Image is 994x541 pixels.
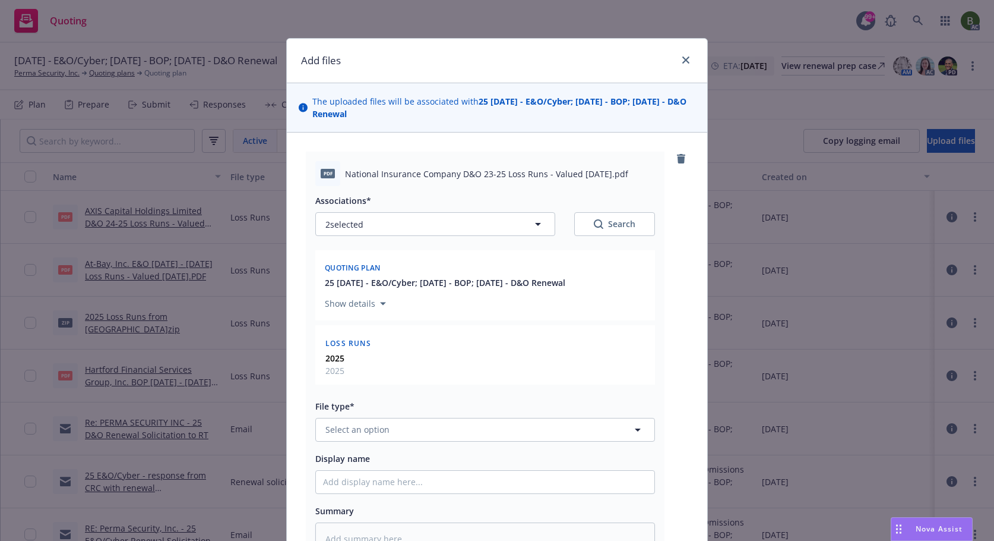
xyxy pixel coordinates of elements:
span: National Insurance Company D&O 23-25 Loss Runs - Valued [DATE].pdf [345,168,628,180]
button: 2selected [315,212,555,236]
span: Summary [315,505,354,517]
strong: 25 [DATE] - E&O/Cyber; [DATE] - BOP; [DATE] - D&O Renewal [312,96,686,119]
span: Select an option [325,423,390,436]
span: 2 selected [325,218,363,231]
a: close [679,53,693,67]
span: pdf [321,169,335,178]
input: Add display name here... [316,471,654,493]
span: Quoting plan [325,263,381,273]
span: Loss Runs [325,338,371,348]
button: SearchSearch [574,212,655,236]
span: File type* [315,401,354,412]
svg: Search [594,219,603,229]
strong: 2025 [325,353,344,364]
span: 2025 [325,364,344,377]
button: 25 [DATE] - E&O/Cyber; [DATE] - BOP; [DATE] - D&O Renewal [325,276,565,289]
h1: Add files [301,53,341,68]
div: Search [594,218,635,230]
span: Associations* [315,195,371,206]
div: Drag to move [891,518,906,540]
span: Display name [315,453,370,464]
button: Nova Assist [891,517,973,541]
button: Show details [320,297,391,311]
span: The uploaded files will be associated with [312,95,695,120]
a: remove [674,152,688,166]
button: Select an option [315,418,655,442]
span: Nova Assist [916,524,963,534]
